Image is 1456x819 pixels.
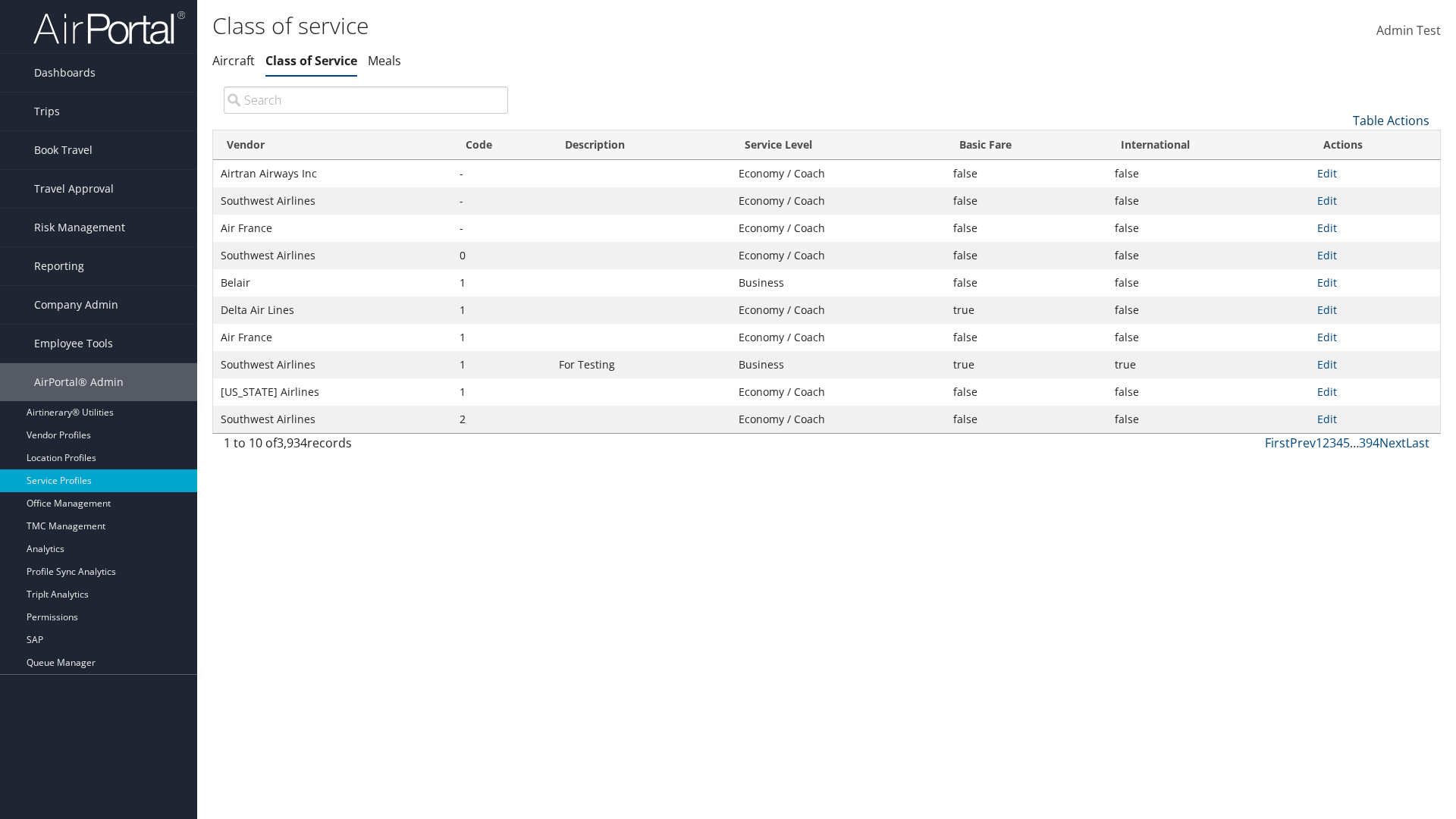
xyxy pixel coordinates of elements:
[1310,130,1440,160] th: Actions
[452,351,551,378] td: 1
[731,130,946,160] th: Service Level: activate to sort column ascending
[1107,215,1310,242] td: false
[213,215,452,242] td: Air France
[946,269,1107,297] td: false
[1317,384,1337,399] a: Edit
[224,434,508,460] div: 1 to 10 of records
[1316,435,1323,451] a: 1
[1379,435,1406,451] a: Next
[946,297,1107,324] td: true
[1107,242,1310,269] td: false
[1107,269,1310,297] td: false
[213,324,452,351] td: Air France
[1317,330,1337,344] a: Edit
[452,269,551,297] td: 1
[1317,221,1337,235] a: Edit
[1317,412,1337,426] a: Edit
[452,378,551,406] td: 1
[731,297,946,324] td: Economy / Coach
[1107,160,1310,187] td: false
[34,247,84,285] span: Reporting
[34,209,125,246] span: Risk Management
[34,131,93,169] span: Book Travel
[452,242,551,269] td: 0
[946,324,1107,351] td: false
[946,215,1107,242] td: false
[731,242,946,269] td: Economy / Coach
[34,325,113,362] span: Employee Tools
[1317,357,1337,372] a: Edit
[1107,187,1310,215] td: false
[1107,324,1310,351] td: false
[731,324,946,351] td: Economy / Coach
[1265,435,1290,451] a: First
[946,187,1107,215] td: false
[731,351,946,378] td: Business
[1317,275,1337,290] a: Edit
[452,215,551,242] td: -
[212,52,255,69] a: Aircraft
[212,10,1031,42] h1: Class of service
[551,351,731,378] td: For Testing
[452,160,551,187] td: -
[1376,22,1441,39] span: Admin Test
[731,378,946,406] td: Economy / Coach
[277,435,307,451] span: 3,934
[1317,303,1337,317] a: Edit
[1350,435,1359,451] span: …
[1353,112,1429,129] a: Table Actions
[731,187,946,215] td: Economy / Coach
[34,363,124,401] span: AirPortal® Admin
[33,10,185,45] img: airportal-logo.png
[452,130,551,160] th: Code: activate to sort column descending
[1107,378,1310,406] td: false
[1317,193,1337,208] a: Edit
[265,52,357,69] a: Class of Service
[946,160,1107,187] td: false
[368,52,401,69] a: Meals
[213,378,452,406] td: [US_STATE] Airlines
[946,351,1107,378] td: true
[946,378,1107,406] td: false
[213,160,452,187] td: Airtran Airways Inc
[452,406,551,433] td: 2
[1336,435,1343,451] a: 4
[946,130,1107,160] th: Basic Fare: activate to sort column ascending
[1406,435,1429,451] a: Last
[452,297,551,324] td: 1
[213,242,452,269] td: Southwest Airlines
[224,86,508,114] input: Search
[1290,435,1316,451] a: Prev
[1107,297,1310,324] td: false
[731,269,946,297] td: Business
[213,297,452,324] td: Delta Air Lines
[731,160,946,187] td: Economy / Coach
[213,130,452,160] th: Vendor: activate to sort column ascending
[213,187,452,215] td: Southwest Airlines
[213,269,452,297] td: Belair
[34,286,118,324] span: Company Admin
[1317,248,1337,262] a: Edit
[946,242,1107,269] td: false
[452,324,551,351] td: 1
[1323,435,1329,451] a: 2
[34,170,114,208] span: Travel Approval
[213,406,452,433] td: Southwest Airlines
[551,130,731,160] th: Description: activate to sort column ascending
[731,215,946,242] td: Economy / Coach
[1343,435,1350,451] a: 5
[1107,406,1310,433] td: false
[1359,435,1379,451] a: 394
[34,54,96,92] span: Dashboards
[731,406,946,433] td: Economy / Coach
[34,93,60,130] span: Trips
[1107,351,1310,378] td: true
[1107,130,1310,160] th: International: activate to sort column ascending
[946,406,1107,433] td: false
[452,187,551,215] td: -
[213,351,452,378] td: Southwest Airlines
[1329,435,1336,451] a: 3
[1376,8,1441,55] a: Admin Test
[1317,166,1337,180] a: Edit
